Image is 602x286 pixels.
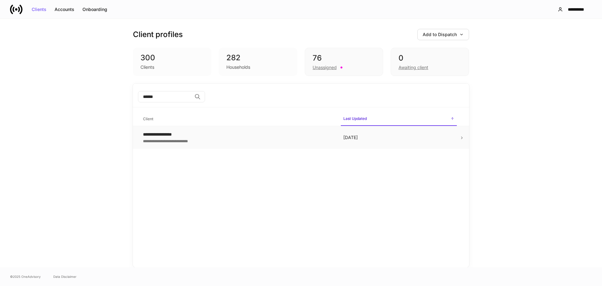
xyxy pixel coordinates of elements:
[78,4,111,14] button: Onboarding
[28,4,50,14] button: Clients
[313,53,375,63] div: 76
[423,32,464,37] div: Add to Dispatch
[32,7,46,12] div: Clients
[343,134,454,141] p: [DATE]
[53,274,77,279] a: Data Disclaimer
[143,116,153,122] h6: Client
[341,112,457,126] span: Last Updated
[50,4,78,14] button: Accounts
[10,274,41,279] span: © 2025 OneAdvisory
[226,53,290,63] div: 282
[305,48,383,76] div: 76Unassigned
[391,48,469,76] div: 0Awaiting client
[55,7,74,12] div: Accounts
[140,113,336,126] span: Client
[399,64,428,71] div: Awaiting client
[140,64,154,70] div: Clients
[343,116,367,121] h6: Last Updated
[417,29,469,40] button: Add to Dispatch
[140,53,204,63] div: 300
[399,53,461,63] div: 0
[82,7,107,12] div: Onboarding
[226,64,250,70] div: Households
[133,30,183,40] h3: Client profiles
[313,64,337,71] div: Unassigned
